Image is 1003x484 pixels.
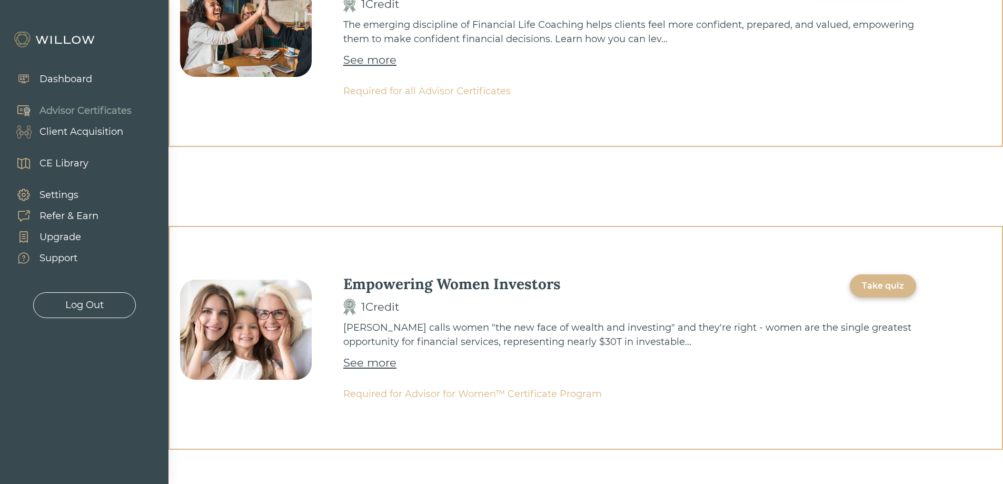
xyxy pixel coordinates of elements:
[39,104,132,118] div: Advisor Certificates
[361,299,400,315] div: 1 Credit
[5,100,132,121] a: Advisor Certificates
[5,68,92,90] a: Dashboard
[343,321,916,349] div: [PERSON_NAME] calls women "the new face of wealth and investing" and they're right - women are th...
[343,18,916,46] div: The emerging discipline of Financial Life Coaching helps clients feel more confident, prepared, a...
[343,354,396,371] a: See more
[862,280,904,292] div: Take quiz
[39,251,77,265] div: Support
[5,153,88,174] a: CE Library
[39,209,98,223] div: Refer & Earn
[65,298,104,312] div: Log Out
[5,121,132,142] a: Client Acquisition
[39,230,81,244] div: Upgrade
[343,387,916,401] div: Required for Advisor for Women™ Certificate Program
[5,205,98,226] a: Refer & Earn
[5,226,98,248] a: Upgrade
[39,156,88,171] div: CE Library
[13,31,97,48] img: Willow
[39,188,78,202] div: Settings
[39,125,123,139] div: Client Acquisition
[343,52,396,68] a: See more
[343,84,916,98] div: Required for all Advisor Certificates
[39,72,92,86] div: Dashboard
[343,274,561,293] div: Empowering Women Investors
[5,184,98,205] a: Settings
